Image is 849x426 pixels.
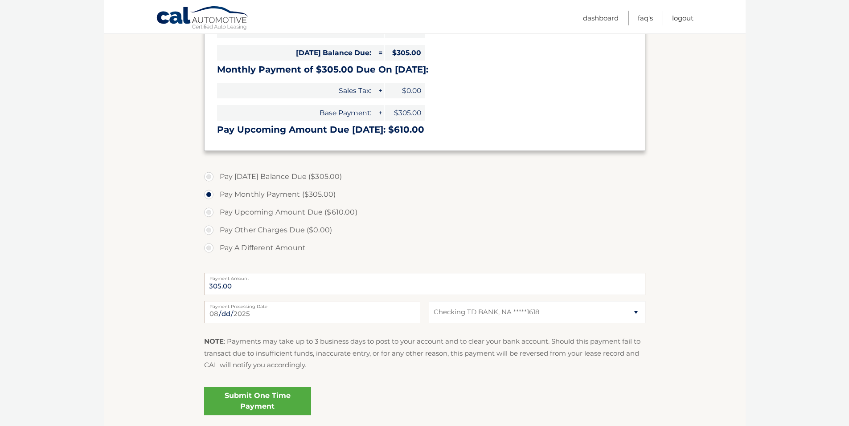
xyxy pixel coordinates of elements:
a: Logout [672,11,693,25]
span: $305.00 [385,45,425,61]
label: Pay A Different Amount [204,239,645,257]
label: Pay [DATE] Balance Due ($305.00) [204,168,645,186]
span: $0.00 [385,83,425,98]
input: Payment Date [204,301,420,323]
a: Submit One Time Payment [204,387,311,415]
input: Payment Amount [204,273,645,295]
h3: Monthly Payment of $305.00 Due On [DATE]: [217,64,632,75]
span: + [375,83,384,98]
span: Sales Tax: [217,83,375,98]
a: FAQ's [638,11,653,25]
label: Pay Monthly Payment ($305.00) [204,186,645,203]
a: Dashboard [583,11,619,25]
label: Pay Other Charges Due ($0.00) [204,221,645,239]
label: Payment Processing Date [204,301,420,308]
label: Payment Amount [204,273,645,280]
span: Base Payment: [217,105,375,121]
label: Pay Upcoming Amount Due ($610.00) [204,203,645,221]
p: : Payments may take up to 3 business days to post to your account and to clear your bank account.... [204,336,645,371]
span: [DATE] Balance Due: [217,45,375,61]
span: $305.00 [385,105,425,121]
span: + [375,105,384,121]
strong: NOTE [204,337,224,345]
a: Cal Automotive [156,6,250,32]
span: = [375,45,384,61]
h3: Pay Upcoming Amount Due [DATE]: $610.00 [217,124,632,135]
